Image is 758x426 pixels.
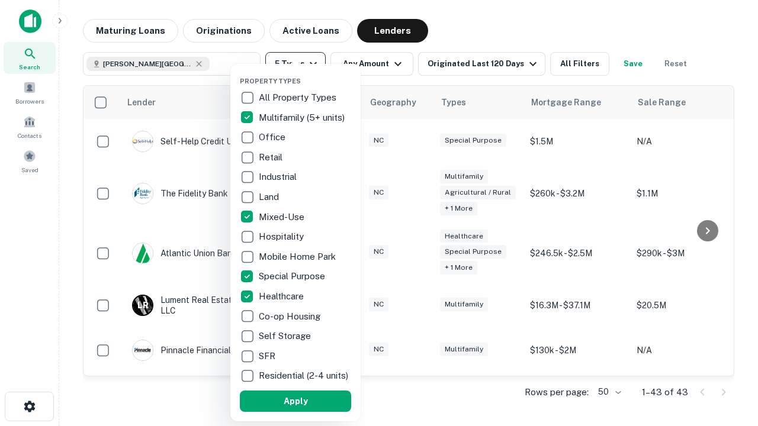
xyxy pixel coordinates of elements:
p: Hospitality [259,230,306,244]
p: Special Purpose [259,269,327,283]
iframe: Chat Widget [699,331,758,388]
p: Office [259,130,288,144]
p: Self Storage [259,329,313,343]
p: Mobile Home Park [259,250,338,264]
p: Industrial [259,170,299,184]
p: Residential (2-4 units) [259,369,351,383]
p: All Property Types [259,91,339,105]
p: Mixed-Use [259,210,307,224]
p: Healthcare [259,289,306,304]
p: Land [259,190,281,204]
p: SFR [259,349,278,363]
span: Property Types [240,78,301,85]
button: Apply [240,390,351,412]
p: Multifamily (5+ units) [259,111,347,125]
p: Co-op Housing [259,309,323,324]
p: Retail [259,150,285,164]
